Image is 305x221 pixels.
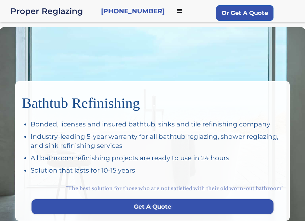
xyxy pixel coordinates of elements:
[216,5,273,21] a: Or Get A Quote
[31,153,283,162] div: All bathroom refinishing projects are ready to use in 24 hours
[31,166,283,175] div: Solution that lasts for 10-15 years
[170,1,189,21] div: menu
[10,6,96,16] div: Proper Reglazing
[31,132,283,150] div: Industry-leading 5-year warranty for all bathtub reglazing, shower reglazing, and sink refinishin...
[31,120,283,129] div: Bonded, licenses and insured bathtub, sinks and tile refinishing company
[32,199,273,214] a: Get A Quote
[22,88,283,113] h1: Bathtub Refinishing
[22,178,283,199] div: "The best solution for those who are not satisfied with their old worn-out bathroom"
[101,6,165,16] a: [PHONE_NUMBER]
[10,6,96,16] a: home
